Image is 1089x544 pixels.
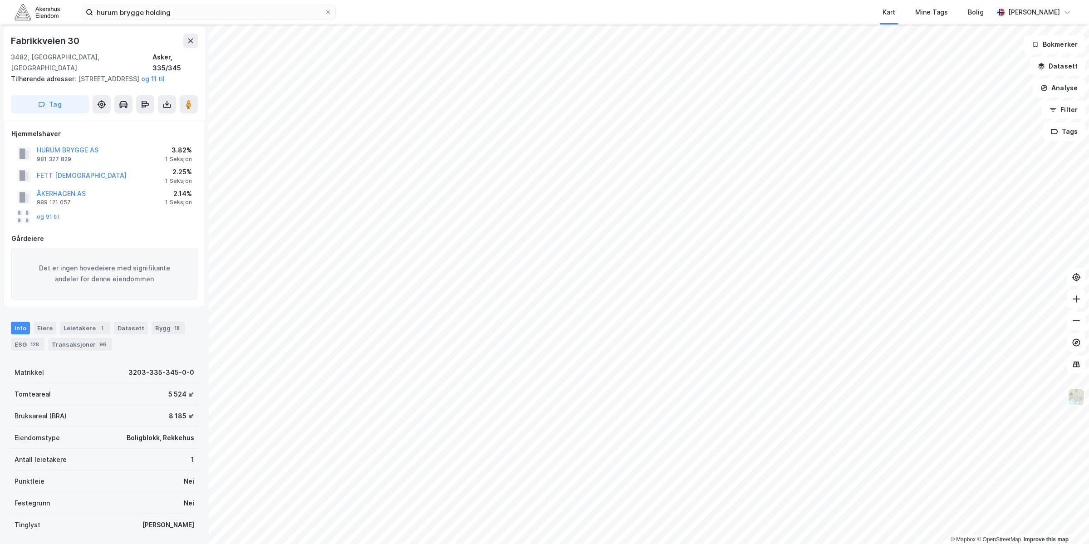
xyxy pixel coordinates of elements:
[37,199,71,206] div: 989 121 057
[165,188,192,199] div: 2.14%
[11,52,152,74] div: 3482, [GEOGRAPHIC_DATA], [GEOGRAPHIC_DATA]
[15,4,60,20] img: akershus-eiendom-logo.9091f326c980b4bce74ccdd9f866810c.svg
[15,367,44,378] div: Matrikkel
[15,498,50,509] div: Festegrunn
[172,323,181,333] div: 18
[15,432,60,443] div: Eiendomstype
[1024,536,1069,543] a: Improve this map
[1068,388,1085,406] img: Z
[11,233,197,244] div: Gårdeiere
[127,432,194,443] div: Boligblokk, Rekkehus
[60,322,110,334] div: Leietakere
[128,367,194,378] div: 3203-335-345-0-0
[48,338,112,351] div: Transaksjoner
[191,454,194,465] div: 1
[15,411,67,421] div: Bruksareal (BRA)
[1042,101,1085,119] button: Filter
[951,536,976,543] a: Mapbox
[184,476,194,487] div: Nei
[977,536,1021,543] a: OpenStreetMap
[11,338,44,351] div: ESG
[184,498,194,509] div: Nei
[37,156,71,163] div: 981 327 829
[168,389,194,400] div: 5 524 ㎡
[98,323,107,333] div: 1
[11,95,89,113] button: Tag
[165,145,192,156] div: 3.82%
[15,476,44,487] div: Punktleie
[1030,57,1085,75] button: Datasett
[142,519,194,530] div: [PERSON_NAME]
[114,322,148,334] div: Datasett
[165,167,192,177] div: 2.25%
[93,5,324,19] input: Søk på adresse, matrikkel, gårdeiere, leietakere eller personer
[1044,500,1089,544] iframe: Chat Widget
[169,411,194,421] div: 8 185 ㎡
[98,340,108,349] div: 96
[1024,35,1085,54] button: Bokmerker
[1008,7,1060,18] div: [PERSON_NAME]
[165,177,192,185] div: 1 Seksjon
[11,322,30,334] div: Info
[165,156,192,163] div: 1 Seksjon
[883,7,895,18] div: Kart
[15,519,40,530] div: Tinglyst
[165,199,192,206] div: 1 Seksjon
[11,128,197,139] div: Hjemmelshaver
[11,74,191,84] div: [STREET_ADDRESS]
[915,7,948,18] div: Mine Tags
[152,52,198,74] div: Asker, 335/345
[968,7,984,18] div: Bolig
[1043,123,1085,141] button: Tags
[152,322,185,334] div: Bygg
[11,248,197,299] div: Det er ingen hovedeiere med signifikante andeler for denne eiendommen
[29,340,41,349] div: 128
[34,322,56,334] div: Eiere
[15,389,51,400] div: Tomteareal
[11,34,81,48] div: Fabrikkveien 30
[1044,500,1089,544] div: Kontrollprogram for chat
[15,454,67,465] div: Antall leietakere
[11,75,78,83] span: Tilhørende adresser:
[1033,79,1085,97] button: Analyse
